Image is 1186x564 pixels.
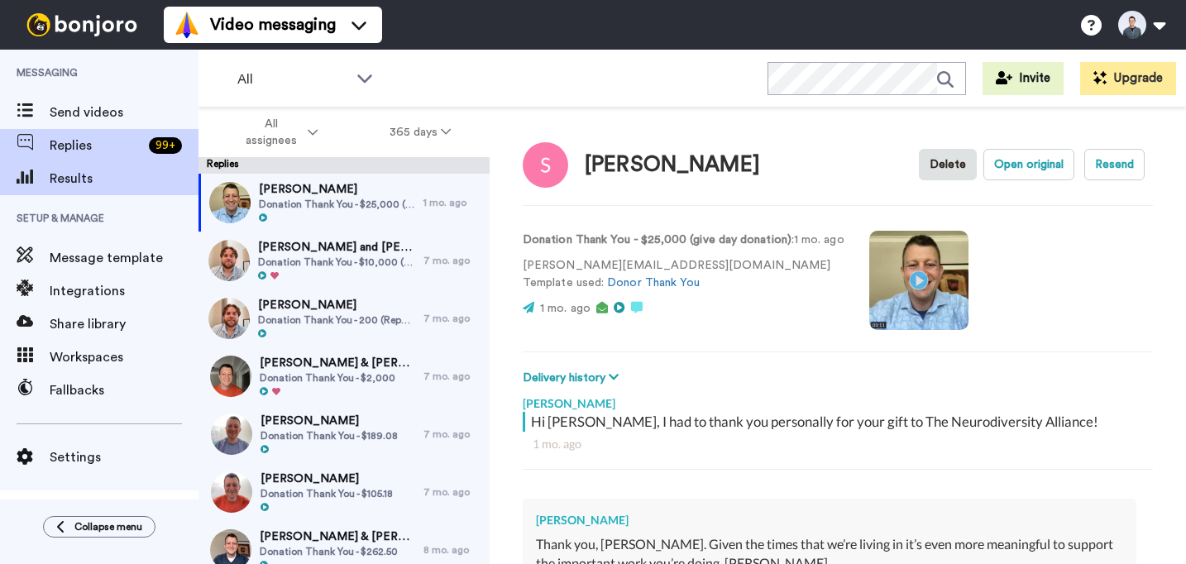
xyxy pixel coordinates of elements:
[536,512,1123,528] div: [PERSON_NAME]
[208,298,250,339] img: 4dec7930-9b93-4b77-89b9-b88c832b52a9-thumb.jpg
[423,196,481,209] div: 1 mo. ago
[258,313,415,327] span: Donation Thank You - 200 (Repeat donor. Friend of [PERSON_NAME])
[237,116,304,149] span: All assignees
[919,149,977,180] button: Delete
[50,380,198,400] span: Fallbacks
[423,485,481,499] div: 7 mo. ago
[258,239,415,256] span: [PERSON_NAME] and [PERSON_NAME]
[198,232,490,289] a: [PERSON_NAME] and [PERSON_NAME]Donation Thank You - $10,000 ([PERSON_NAME] is a board director)7 ...
[423,543,481,557] div: 8 mo. ago
[983,62,1064,95] button: Invite
[523,234,791,246] strong: Donation Thank You - $25,000 (give day donation)
[585,153,760,177] div: [PERSON_NAME]
[258,256,415,269] span: Donation Thank You - $10,000 ([PERSON_NAME] is a board director)
[523,232,844,249] p: : 1 mo. ago
[198,347,490,405] a: [PERSON_NAME] & [PERSON_NAME]Donation Thank You - $2,0007 mo. ago
[523,142,568,188] img: Image of Sarah Entine
[260,545,415,558] span: Donation Thank You - $262.50
[540,303,591,314] span: 1 mo. ago
[354,117,487,147] button: 365 days
[607,277,700,289] a: Donor Thank You
[1084,149,1145,180] button: Resend
[211,413,252,455] img: 4c78ccaa-26b5-41a9-9476-4b6abfd61ae1-thumb.jpg
[210,356,251,397] img: 27aa9c80-37b2-485f-b9a9-36569e6d254f-thumb.jpg
[198,157,490,174] div: Replies
[533,436,1143,452] div: 1 mo. ago
[260,355,415,371] span: [PERSON_NAME] & [PERSON_NAME]
[261,487,393,500] span: Donation Thank You - $105.18
[50,103,198,122] span: Send videos
[149,137,182,154] div: 99 +
[1080,62,1176,95] button: Upgrade
[198,463,490,521] a: [PERSON_NAME]Donation Thank You - $105.187 mo. ago
[50,136,142,155] span: Replies
[50,314,198,334] span: Share library
[198,405,490,463] a: [PERSON_NAME]Donation Thank You - $189.087 mo. ago
[523,257,844,292] p: [PERSON_NAME][EMAIL_ADDRESS][DOMAIN_NAME] Template used:
[260,528,415,545] span: [PERSON_NAME] & [PERSON_NAME]
[983,149,1074,180] button: Open original
[50,248,198,268] span: Message template
[50,347,198,367] span: Workspaces
[50,281,198,301] span: Integrations
[423,312,481,325] div: 7 mo. ago
[260,371,415,385] span: Donation Thank You - $2,000
[209,182,251,223] img: 47bff2df-1c2a-468c-84a3-dbba558bebf4-thumb.jpg
[259,181,415,198] span: [PERSON_NAME]
[423,254,481,267] div: 7 mo. ago
[74,520,142,533] span: Collapse menu
[20,13,144,36] img: bj-logo-header-white.svg
[50,447,198,467] span: Settings
[261,429,398,442] span: Donation Thank You - $189.08
[198,289,490,347] a: [PERSON_NAME]Donation Thank You - 200 (Repeat donor. Friend of [PERSON_NAME])7 mo. ago
[259,198,415,211] span: Donation Thank You - $25,000 (give day donation)
[202,109,354,155] button: All assignees
[523,387,1153,412] div: [PERSON_NAME]
[198,174,490,232] a: [PERSON_NAME]Donation Thank You - $25,000 (give day donation)1 mo. ago
[210,13,336,36] span: Video messaging
[531,412,1149,432] div: Hi [PERSON_NAME], I had to thank you personally for your gift to The Neurodiversity Alliance!
[261,471,393,487] span: [PERSON_NAME]
[211,471,252,513] img: 158cedf4-2bfd-40f1-934b-e43c70c96a23-thumb.jpg
[43,516,155,538] button: Collapse menu
[261,413,398,429] span: [PERSON_NAME]
[423,370,481,383] div: 7 mo. ago
[174,12,200,38] img: vm-color.svg
[258,297,415,313] span: [PERSON_NAME]
[208,240,250,281] img: 4063b3c0-7346-4992-b49d-3da4a83789c4-thumb.jpg
[50,169,198,189] span: Results
[523,369,624,387] button: Delivery history
[237,69,348,89] span: All
[423,428,481,441] div: 7 mo. ago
